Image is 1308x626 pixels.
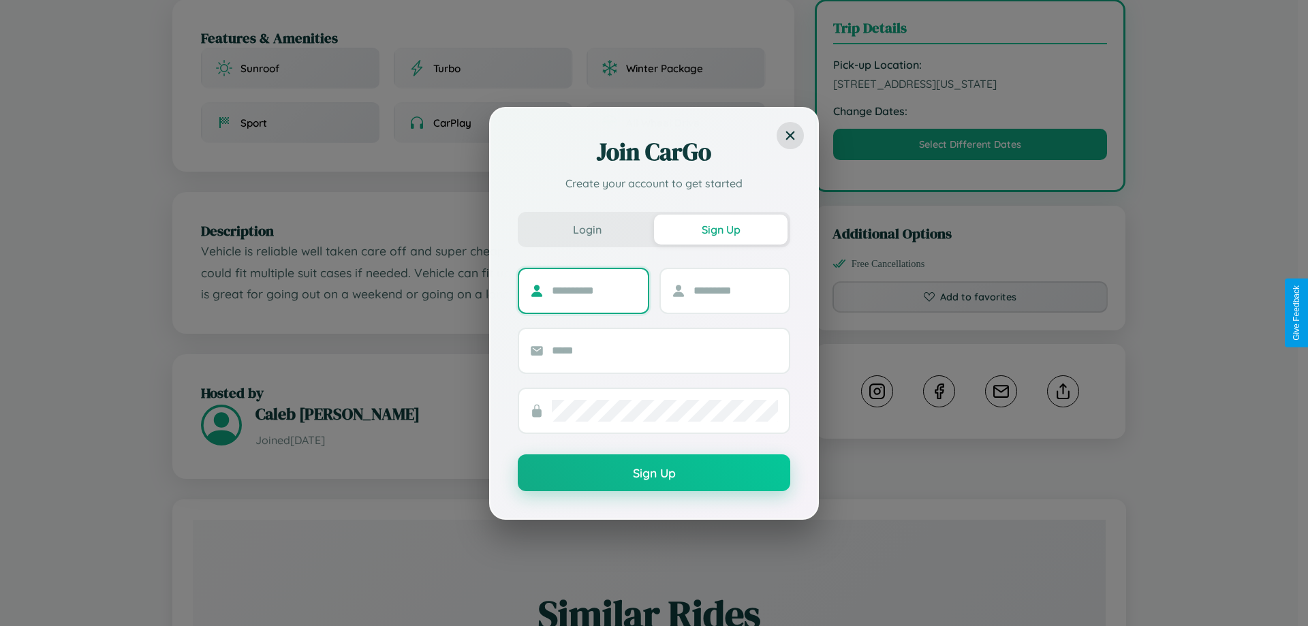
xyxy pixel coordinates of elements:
button: Sign Up [518,454,790,491]
h2: Join CarGo [518,136,790,168]
p: Create your account to get started [518,175,790,191]
div: Give Feedback [1292,285,1301,341]
button: Sign Up [654,215,788,245]
button: Login [520,215,654,245]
